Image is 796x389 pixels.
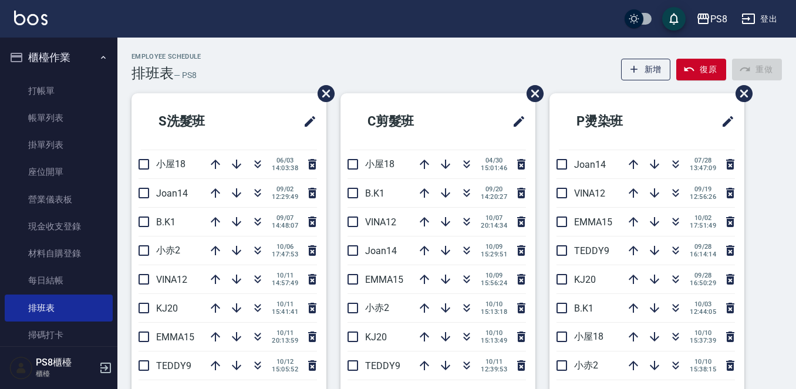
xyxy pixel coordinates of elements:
span: 15:38:15 [690,366,716,373]
span: 13:47:09 [690,164,716,172]
span: 04/30 [481,157,507,164]
span: KJ20 [574,274,596,285]
span: 14:03:38 [272,164,298,172]
span: KJ20 [365,332,387,343]
span: 15:37:39 [690,337,716,344]
span: 17:47:53 [272,251,298,258]
img: Logo [14,11,48,25]
a: 座位開單 [5,158,113,185]
span: 修改班表的標題 [714,107,735,136]
a: 材料自購登錄 [5,240,113,267]
span: VINA12 [156,274,187,285]
span: 12:44:05 [690,308,716,316]
a: 打帳單 [5,77,113,104]
button: 復原 [676,59,726,80]
h2: P燙染班 [559,100,677,143]
span: 06/03 [272,157,298,164]
span: 刪除班表 [727,76,754,111]
span: 小赤2 [365,302,389,313]
span: 09/19 [690,185,716,193]
span: 10/02 [690,214,716,222]
span: Joan14 [574,159,606,170]
button: 新增 [621,59,671,80]
span: 09/20 [481,185,507,193]
span: 14:57:49 [272,279,298,287]
span: VINA12 [574,188,605,199]
span: 14:48:07 [272,222,298,229]
a: 現金收支登錄 [5,213,113,240]
span: 09/07 [272,214,298,222]
span: Joan14 [156,188,188,199]
h2: Employee Schedule [131,53,201,60]
span: 15:13:18 [481,308,507,316]
span: VINA12 [365,217,396,228]
span: 15:01:46 [481,164,507,172]
span: 15:56:24 [481,279,507,287]
span: 小赤2 [156,245,180,256]
span: 10/10 [690,329,716,337]
span: 15:13:49 [481,337,507,344]
button: save [662,7,686,31]
span: 12:56:26 [690,193,716,201]
span: 15:41:41 [272,308,298,316]
span: EMMA15 [156,332,194,343]
span: 17:51:49 [690,222,716,229]
a: 帳單列表 [5,104,113,131]
span: 小赤2 [574,360,598,371]
h2: S洗髮班 [141,100,259,143]
div: PS8 [710,12,727,26]
span: 10/11 [272,300,298,308]
span: EMMA15 [574,217,612,228]
a: 每日結帳 [5,267,113,294]
span: 刪除班表 [309,76,336,111]
span: 小屋18 [156,158,185,170]
button: 櫃檯作業 [5,42,113,73]
span: B.K1 [574,303,593,314]
span: 小屋18 [574,331,603,342]
span: 09/28 [690,243,716,251]
button: PS8 [692,7,732,31]
span: 10/06 [272,243,298,251]
span: 修改班表的標題 [505,107,526,136]
span: B.K1 [156,217,176,228]
span: 10/12 [272,358,298,366]
h3: 排班表 [131,65,174,82]
span: 09/02 [272,185,298,193]
h2: C剪髮班 [350,100,468,143]
span: 10/03 [690,300,716,308]
button: 登出 [737,8,782,30]
span: TEDDY9 [365,360,400,371]
span: 10/10 [690,358,716,366]
a: 掃碼打卡 [5,322,113,349]
span: 20:13:59 [272,337,298,344]
span: 10/07 [481,214,507,222]
span: 12:39:53 [481,366,507,373]
a: 營業儀表板 [5,186,113,213]
span: 小屋18 [365,158,394,170]
span: 07/28 [690,157,716,164]
span: KJ20 [156,303,178,314]
span: 10/09 [481,243,507,251]
span: 15:29:51 [481,251,507,258]
span: 10/11 [272,272,298,279]
span: 刪除班表 [518,76,545,111]
a: 掛單列表 [5,131,113,158]
span: TEDDY9 [574,245,609,256]
span: 09/28 [690,272,716,279]
span: TEDDY9 [156,360,191,371]
span: 20:14:34 [481,222,507,229]
span: 14:20:27 [481,193,507,201]
span: 16:50:29 [690,279,716,287]
span: B.K1 [365,188,384,199]
h6: — PS8 [174,69,197,82]
span: 16:14:14 [690,251,716,258]
span: 10/11 [481,358,507,366]
span: 10/11 [272,329,298,337]
img: Person [9,356,33,380]
span: 12:29:49 [272,193,298,201]
h5: PS8櫃檯 [36,357,96,368]
a: 排班表 [5,295,113,322]
span: 15:05:52 [272,366,298,373]
span: Joan14 [365,245,397,256]
span: 修改班表的標題 [296,107,317,136]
